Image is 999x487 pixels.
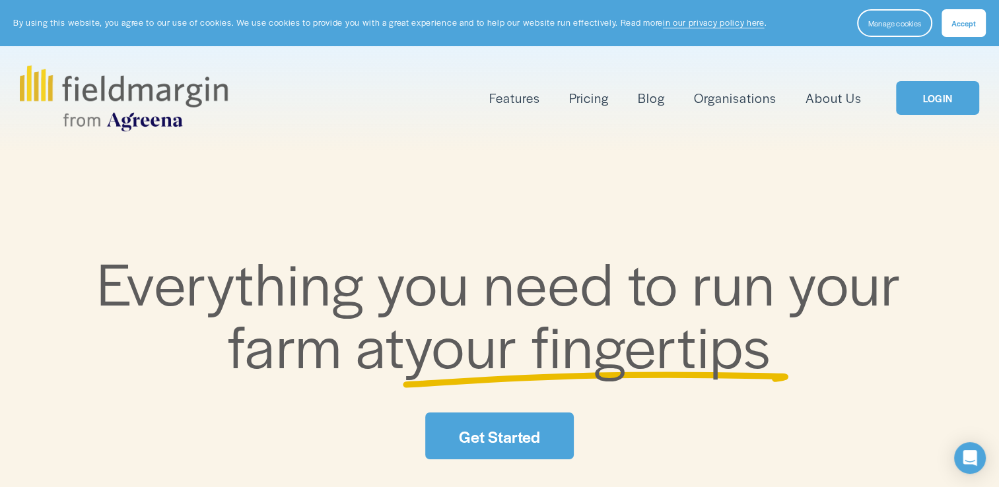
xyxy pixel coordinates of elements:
div: Open Intercom Messenger [954,442,986,474]
span: Manage cookies [868,18,921,28]
a: Pricing [569,87,609,109]
button: Accept [942,9,986,37]
span: Accept [951,18,976,28]
span: your fingertips [405,303,771,385]
a: in our privacy policy here [663,16,765,28]
p: By using this website, you agree to our use of cookies. We use cookies to provide you with a grea... [13,16,767,29]
span: Features [489,88,540,108]
a: Get Started [425,412,573,459]
a: folder dropdown [489,87,540,109]
button: Manage cookies [857,9,932,37]
a: Organisations [694,87,776,109]
a: LOGIN [896,81,979,115]
img: fieldmargin.com [20,65,227,131]
a: Blog [638,87,665,109]
a: About Us [806,87,862,109]
span: Everything you need to run your farm at [97,240,915,386]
